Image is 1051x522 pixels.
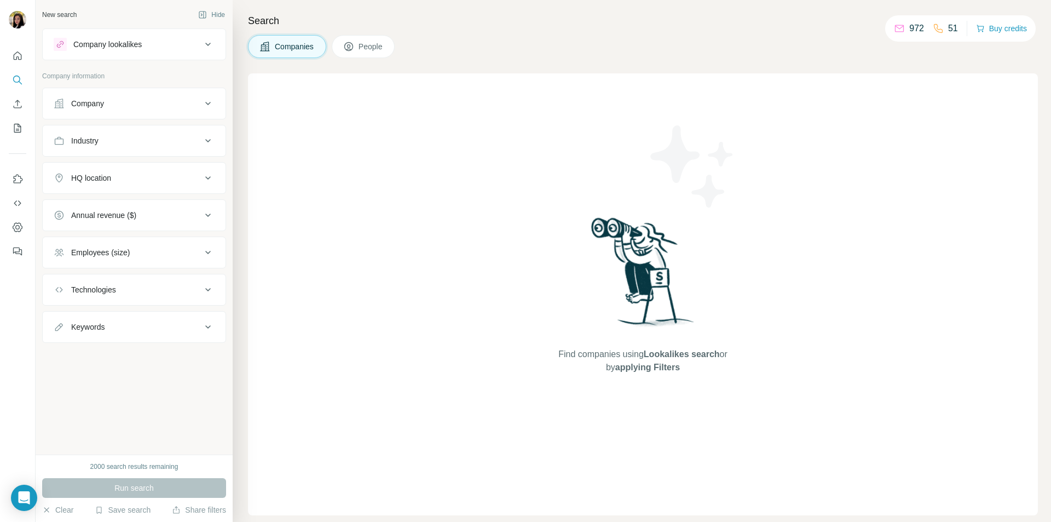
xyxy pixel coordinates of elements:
[95,504,151,515] button: Save search
[71,98,104,109] div: Company
[909,22,924,35] p: 972
[43,202,226,228] button: Annual revenue ($)
[43,165,226,191] button: HQ location
[359,41,384,52] span: People
[615,363,680,372] span: applying Filters
[42,10,77,20] div: New search
[643,117,742,216] img: Surfe Illustration - Stars
[172,504,226,515] button: Share filters
[948,22,958,35] p: 51
[71,247,130,258] div: Employees (size)
[11,485,37,511] div: Open Intercom Messenger
[42,71,226,81] p: Company information
[71,210,136,221] div: Annual revenue ($)
[90,462,178,472] div: 2000 search results remaining
[555,348,730,374] span: Find companies using or by
[71,322,105,332] div: Keywords
[248,13,1038,28] h4: Search
[43,314,226,340] button: Keywords
[43,128,226,154] button: Industry
[976,21,1027,36] button: Buy credits
[71,284,116,295] div: Technologies
[9,169,26,189] button: Use Surfe on LinkedIn
[42,504,73,515] button: Clear
[71,173,111,183] div: HQ location
[43,239,226,266] button: Employees (size)
[9,217,26,237] button: Dashboard
[644,349,720,359] span: Lookalikes search
[9,193,26,213] button: Use Surfe API
[586,215,700,337] img: Surfe Illustration - Woman searching with binoculars
[43,90,226,117] button: Company
[9,118,26,138] button: My lists
[9,46,26,66] button: Quick start
[43,31,226,58] button: Company lookalikes
[9,94,26,114] button: Enrich CSV
[73,39,142,50] div: Company lookalikes
[9,11,26,28] img: Avatar
[9,242,26,261] button: Feedback
[71,135,99,146] div: Industry
[275,41,315,52] span: Companies
[43,277,226,303] button: Technologies
[9,70,26,90] button: Search
[190,7,233,23] button: Hide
